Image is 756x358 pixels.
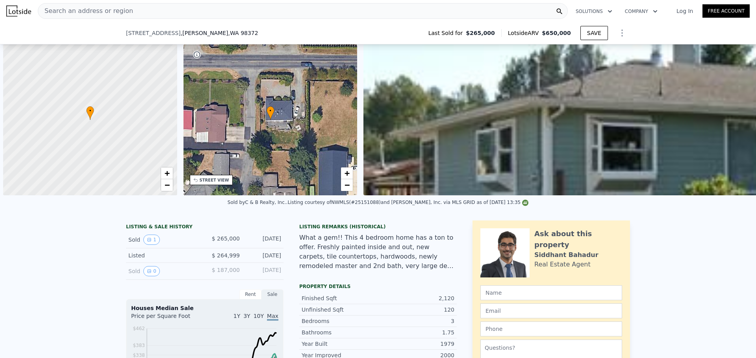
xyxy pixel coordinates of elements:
[302,340,378,348] div: Year Built
[126,224,283,231] div: LISTING & SALE HISTORY
[246,252,281,259] div: [DATE]
[164,180,169,190] span: −
[428,29,466,37] span: Last Sold for
[534,260,591,269] div: Real Estate Agent
[302,306,378,314] div: Unfinished Sqft
[702,4,750,18] a: Free Account
[261,289,283,299] div: Sale
[133,326,145,331] tspan: $462
[619,4,664,18] button: Company
[569,4,619,18] button: Solutions
[161,167,173,179] a: Zoom in
[534,228,622,250] div: Ask about this property
[228,200,288,205] div: Sold by C & B Realty, Inc. .
[6,6,31,17] img: Lotside
[299,233,457,271] div: What a gem!! This 4 bedroom home has a ton to offer. Freshly painted inside and out, new carpets,...
[267,106,274,120] div: •
[287,200,528,205] div: Listing courtesy of NWMLS (#25151088) and [PERSON_NAME], Inc. via MLS GRID as of [DATE] 13:35
[299,224,457,230] div: Listing Remarks (Historical)
[133,343,145,348] tspan: $383
[267,107,274,114] span: •
[233,313,240,319] span: 1Y
[228,30,258,36] span: , WA 98372
[345,168,350,178] span: +
[246,235,281,245] div: [DATE]
[200,177,229,183] div: STREET VIEW
[480,285,622,300] input: Name
[299,283,457,290] div: Property details
[126,29,181,37] span: [STREET_ADDRESS]
[128,252,198,259] div: Listed
[212,267,240,273] span: $ 187,000
[534,250,598,260] div: Siddhant Bahadur
[131,304,278,312] div: Houses Median Sale
[522,200,528,206] img: NWMLS Logo
[542,30,571,36] span: $650,000
[667,7,702,15] a: Log In
[246,266,281,276] div: [DATE]
[128,235,198,245] div: Sold
[302,317,378,325] div: Bedrooms
[341,167,353,179] a: Zoom in
[212,235,240,242] span: $ 265,000
[212,252,240,259] span: $ 264,999
[480,303,622,318] input: Email
[128,266,198,276] div: Sold
[38,6,133,16] span: Search an address or region
[580,26,608,40] button: SAVE
[480,321,622,336] input: Phone
[466,29,495,37] span: $265,000
[378,340,454,348] div: 1979
[131,312,205,325] div: Price per Square Foot
[378,294,454,302] div: 2,120
[143,266,160,276] button: View historical data
[508,29,542,37] span: Lotside ARV
[239,289,261,299] div: Rent
[345,180,350,190] span: −
[341,179,353,191] a: Zoom out
[181,29,258,37] span: , [PERSON_NAME]
[86,107,94,114] span: •
[243,313,250,319] span: 3Y
[164,168,169,178] span: +
[143,235,160,245] button: View historical data
[302,294,378,302] div: Finished Sqft
[378,306,454,314] div: 120
[302,329,378,336] div: Bathrooms
[614,25,630,41] button: Show Options
[133,352,145,358] tspan: $338
[86,106,94,120] div: •
[378,317,454,325] div: 3
[254,313,264,319] span: 10Y
[378,329,454,336] div: 1.75
[161,179,173,191] a: Zoom out
[267,313,278,321] span: Max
